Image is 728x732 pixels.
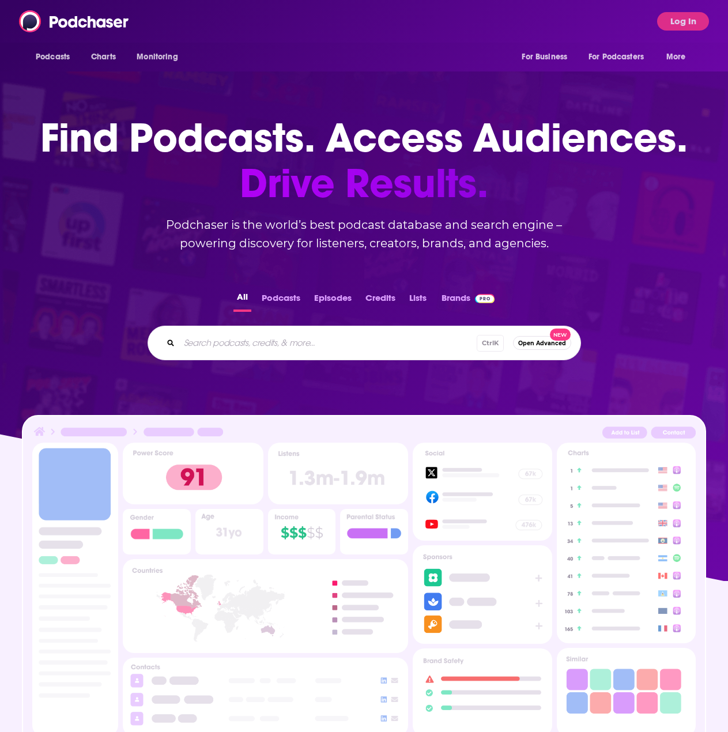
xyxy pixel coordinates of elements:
img: Podcast Insights Brand Safety [417,653,548,719]
span: Open Advanced [518,340,566,346]
img: Podcast Insights Income [268,509,336,554]
button: open menu [514,46,582,68]
img: Podcast Socials [413,443,552,541]
input: Search podcasts, credits, & more... [179,334,477,352]
button: open menu [581,46,661,68]
h2: Podchaser is the world’s best podcast database and search engine – powering discovery for listene... [134,216,595,252]
img: Podcast Insights Power score [123,443,263,504]
img: Podchaser Pro [475,294,495,303]
img: Podcast Insights Parental Status [340,509,408,554]
button: Open AdvancedNew [513,336,571,350]
img: Podcast Insights Countries [123,559,408,653]
img: Podcast Insights Age [195,509,263,554]
img: Podcast Insights Gender [123,509,191,554]
button: Log In [657,12,709,31]
button: open menu [28,46,85,68]
button: open menu [129,46,193,68]
button: Credits [362,289,399,312]
img: Podcast Sponsors [413,545,552,644]
span: New [550,329,571,341]
a: BrandsPodchaser Pro [442,289,495,312]
h1: Find Podcasts. Access Audiences. [40,115,688,206]
button: Episodes [311,289,355,312]
button: All [233,289,251,312]
img: Podcast Insights Header [32,425,696,443]
img: Podchaser - Follow, Share and Rate Podcasts [19,10,130,32]
button: Lists [406,289,430,312]
a: Charts [84,46,123,68]
button: Podcasts [258,289,304,312]
img: Podcast Insights Listens [268,443,408,504]
span: For Podcasters [589,49,644,65]
span: Drive Results. [40,161,688,206]
img: Podcast Insights Similar Podcasts [561,652,692,717]
span: For Business [522,49,567,65]
span: More [666,49,686,65]
div: Search podcasts, credits, & more... [148,326,581,360]
span: Podcasts [36,49,70,65]
span: Monitoring [137,49,178,65]
span: Ctrl K [477,335,504,352]
span: Charts [91,49,116,65]
img: Podcast Insights Charts [557,443,696,643]
img: Podcast Insights Sidebar [37,447,114,703]
button: open menu [658,46,700,68]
